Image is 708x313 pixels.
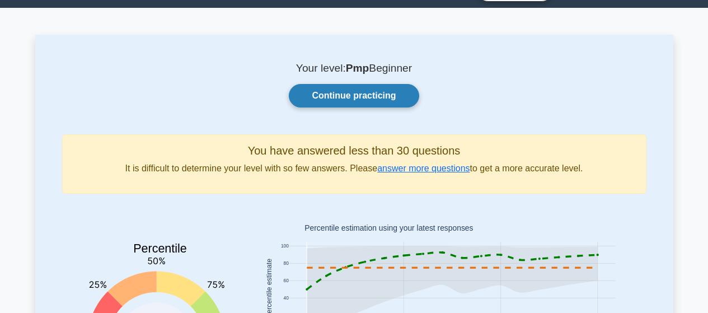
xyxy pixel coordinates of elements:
[283,278,289,284] text: 60
[283,296,289,301] text: 40
[346,62,369,74] b: Pmp
[133,242,187,255] text: Percentile
[377,163,470,173] a: answer more questions
[289,84,419,108] a: Continue practicing
[283,261,289,267] text: 80
[304,224,473,233] text: Percentile estimation using your latest responses
[72,144,637,157] h5: You have answered less than 30 questions
[62,62,646,75] p: Your level: Beginner
[280,244,288,249] text: 100
[72,162,637,175] p: It is difficult to determine your level with so few answers. Please to get a more accurate level.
